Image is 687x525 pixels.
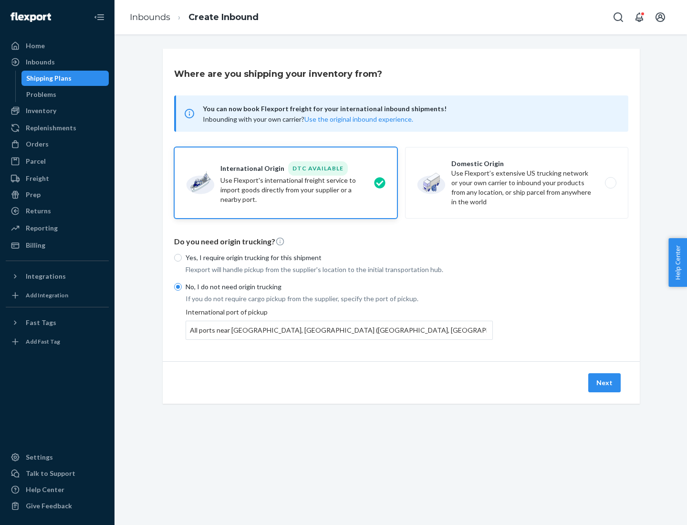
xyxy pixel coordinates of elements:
[6,136,109,152] a: Orders
[6,269,109,284] button: Integrations
[186,307,493,340] div: International port of pickup
[26,452,53,462] div: Settings
[26,73,72,83] div: Shipping Plans
[26,106,56,115] div: Inventory
[6,203,109,219] a: Returns
[186,253,493,262] p: Yes, I require origin trucking for this shipment
[90,8,109,27] button: Close Navigation
[21,87,109,102] a: Problems
[26,90,56,99] div: Problems
[26,41,45,51] div: Home
[174,283,182,291] input: No, I do not need origin trucking
[6,482,109,497] a: Help Center
[6,38,109,53] a: Home
[6,220,109,236] a: Reporting
[6,103,109,118] a: Inventory
[26,501,72,511] div: Give Feedback
[186,294,493,304] p: If you do not require cargo pickup from the supplier, specify the port of pickup.
[188,12,259,22] a: Create Inbound
[26,318,56,327] div: Fast Tags
[6,498,109,514] button: Give Feedback
[174,68,382,80] h3: Where are you shipping your inventory from?
[203,103,617,115] span: You can now book Flexport freight for your international inbound shipments!
[26,174,49,183] div: Freight
[6,120,109,136] a: Replenishments
[26,241,45,250] div: Billing
[26,190,41,199] div: Prep
[6,450,109,465] a: Settings
[26,485,64,494] div: Help Center
[21,71,109,86] a: Shipping Plans
[6,154,109,169] a: Parcel
[304,115,413,124] button: Use the original inbound experience.
[651,8,670,27] button: Open account menu
[26,57,55,67] div: Inbounds
[6,238,109,253] a: Billing
[26,272,66,281] div: Integrations
[130,12,170,22] a: Inbounds
[203,115,413,123] span: Inbounding with your own carrier?
[26,223,58,233] div: Reporting
[186,282,493,292] p: No, I do not need origin trucking
[609,8,628,27] button: Open Search Box
[122,3,266,31] ol: breadcrumbs
[630,8,649,27] button: Open notifications
[26,469,75,478] div: Talk to Support
[26,291,68,299] div: Add Integration
[26,139,49,149] div: Orders
[26,337,60,346] div: Add Fast Tag
[6,315,109,330] button: Fast Tags
[6,187,109,202] a: Prep
[26,123,76,133] div: Replenishments
[668,238,687,287] button: Help Center
[10,12,51,22] img: Flexport logo
[588,373,621,392] button: Next
[6,466,109,481] a: Talk to Support
[26,157,46,166] div: Parcel
[174,236,628,247] p: Do you need origin trucking?
[6,171,109,186] a: Freight
[6,334,109,349] a: Add Fast Tag
[174,254,182,262] input: Yes, I require origin trucking for this shipment
[186,265,493,274] p: Flexport will handle pickup from the supplier's location to the initial transportation hub.
[6,54,109,70] a: Inbounds
[6,288,109,303] a: Add Integration
[26,206,51,216] div: Returns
